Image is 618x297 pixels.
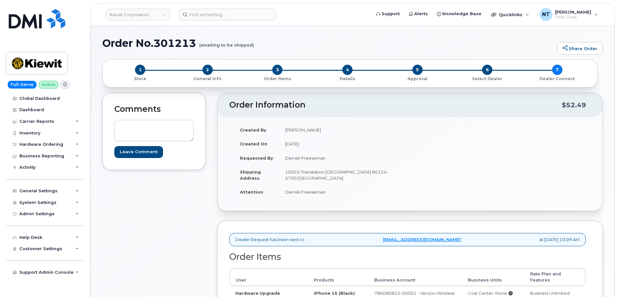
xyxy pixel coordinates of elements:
a: Share Order [557,42,603,55]
strong: Created By [240,127,266,133]
div: $52.49 [562,99,586,111]
td: Derrek Freeseman [279,185,405,199]
a: 2 General Info [173,75,243,82]
p: Order Items [245,76,310,82]
p: Store [110,76,170,82]
th: Products [308,268,368,286]
td: 10055 Trainstation [GEOGRAPHIC_DATA] 80124-5700 [GEOGRAPHIC_DATA] [279,165,405,185]
p: General Info [175,76,240,82]
small: (awaiting to be shipped) [199,37,254,48]
input: Leave Comment [114,146,163,158]
strong: Requested By [240,155,273,161]
a: 6 Select Dealer [452,75,522,82]
a: 3 Order Items [242,75,313,82]
span: 2 [202,65,213,75]
p: Approval [385,76,450,82]
th: Business Units [462,268,524,286]
a: 4 Details [313,75,383,82]
th: User [230,268,308,286]
h2: Comments [114,105,194,114]
a: 5 Approval [382,75,452,82]
a: [EMAIL_ADDRESS][DOMAIN_NAME] [383,237,461,243]
td: [DATE] [279,137,405,151]
div: Dealer Request has been sent to at [DATE] 10:09 AM [229,233,586,246]
h1: Order No.301213 [102,37,554,49]
p: Details [315,76,380,82]
span: 3 [272,65,283,75]
strong: Shipping Address [240,169,261,181]
strong: Attention [240,189,263,195]
span: 1 [135,65,145,75]
h2: Order Items [229,252,586,262]
strong: Created On [240,141,267,146]
th: Rate Plan and Features [524,268,585,286]
p: Select Dealer [455,76,520,82]
strong: Hardware Upgrade [235,291,280,296]
span: 6 [482,65,492,75]
h2: Order Information [229,101,562,110]
th: Business Account [368,268,462,286]
span: 4 [342,65,353,75]
span: 5 [412,65,423,75]
a: 1 Store [108,75,173,82]
strong: iPhone 15 (Black) [314,291,355,296]
td: Derrek Freeseman [279,151,405,165]
div: Cost Center: None [468,290,519,296]
td: [PERSON_NAME] [279,123,405,137]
